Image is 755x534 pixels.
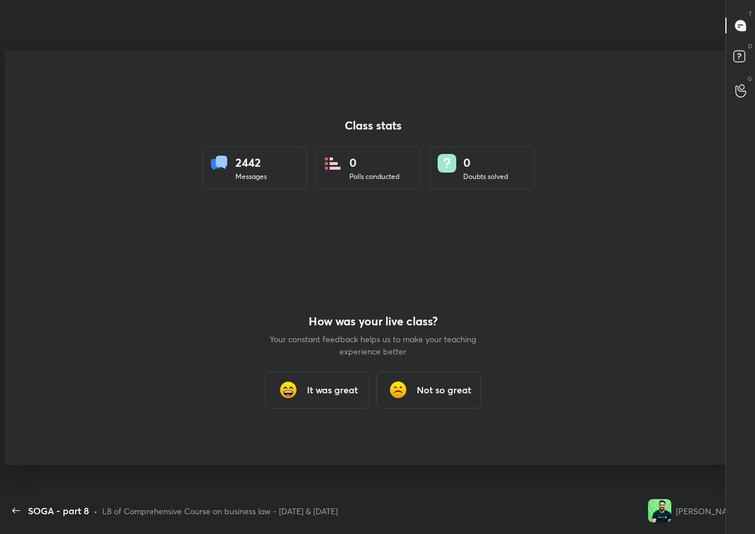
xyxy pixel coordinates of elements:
[417,383,471,397] h3: Not so great
[269,314,478,328] h4: How was your live class?
[463,171,508,182] div: Doubts solved
[28,504,89,518] div: SOGA - part 8
[387,378,410,402] img: frowning_face_cmp.gif
[235,171,267,182] div: Messages
[202,119,544,132] h4: Class stats
[748,42,752,51] p: D
[349,154,399,171] div: 0
[648,499,671,522] img: 34c2f5a4dc334ab99cba7f7ce517d6b6.jpg
[324,154,342,173] img: statsPoll.b571884d.svg
[747,74,752,83] p: G
[102,505,338,517] div: L8 of Comprehensive Course on business law - [DATE] & [DATE]
[463,154,508,171] div: 0
[676,505,741,517] div: [PERSON_NAME]
[349,171,399,182] div: Polls conducted
[94,505,98,517] div: •
[269,333,478,357] p: Your constant feedback helps us to make your teaching experience better
[210,154,228,173] img: statsMessages.856aad98.svg
[277,378,300,402] img: grinning_face_with_smiling_eyes_cmp.gif
[235,154,267,171] div: 2442
[438,154,456,173] img: doubts.8a449be9.svg
[749,9,752,18] p: T
[307,383,358,397] h3: It was great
